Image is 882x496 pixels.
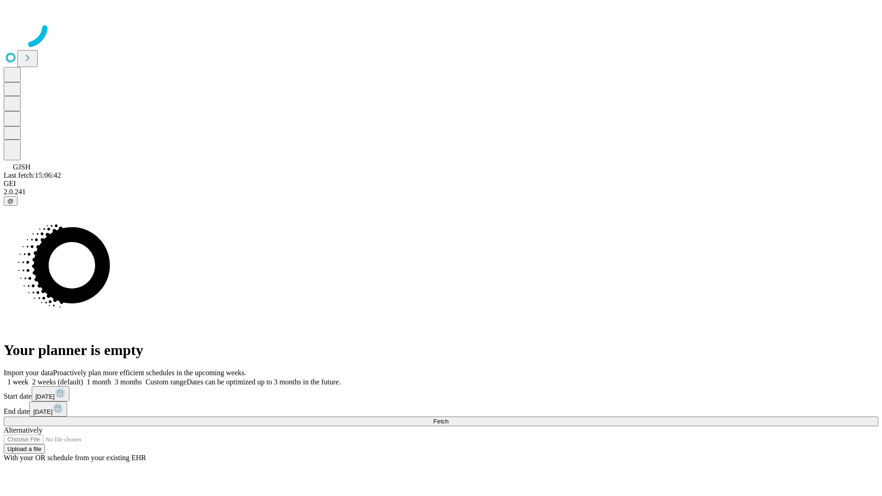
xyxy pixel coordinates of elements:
[29,401,67,417] button: [DATE]
[4,171,61,179] span: Last fetch: 15:06:42
[32,378,83,386] span: 2 weeks (default)
[4,342,878,359] h1: Your planner is empty
[4,417,878,426] button: Fetch
[115,378,142,386] span: 3 months
[4,401,878,417] div: End date
[433,418,448,425] span: Fetch
[4,454,146,462] span: With your OR schedule from your existing EHR
[7,378,28,386] span: 1 week
[4,426,42,434] span: Alternatively
[32,386,69,401] button: [DATE]
[33,408,52,415] span: [DATE]
[53,369,246,377] span: Proactively plan more efficient schedules in the upcoming weeks.
[4,369,53,377] span: Import your data
[187,378,340,386] span: Dates can be optimized up to 3 months in the future.
[4,180,878,188] div: GEI
[4,444,45,454] button: Upload a file
[87,378,111,386] span: 1 month
[7,197,14,204] span: @
[35,393,55,400] span: [DATE]
[4,386,878,401] div: Start date
[4,188,878,196] div: 2.0.241
[146,378,187,386] span: Custom range
[4,196,17,206] button: @
[13,163,30,171] span: GJSH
